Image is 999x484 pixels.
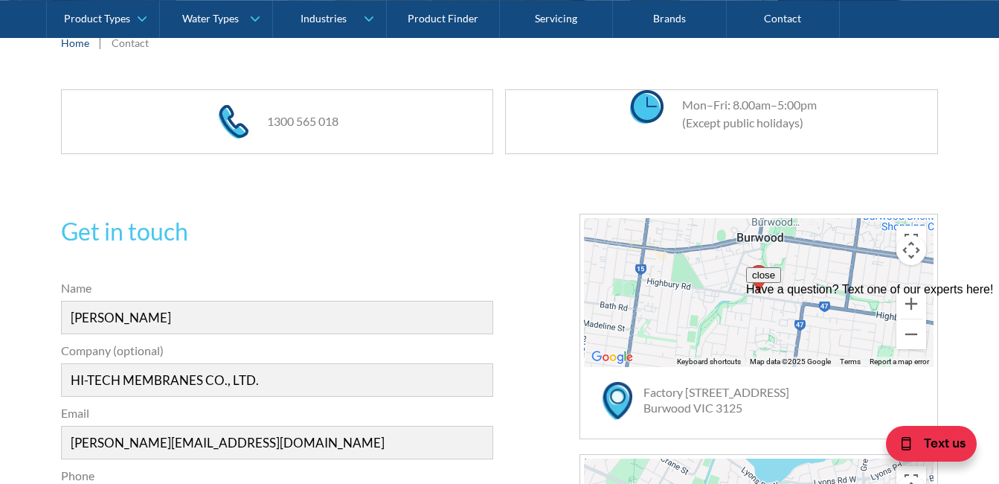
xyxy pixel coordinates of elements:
[64,12,130,25] div: Product Types
[603,382,632,420] img: map marker icon
[677,357,741,367] button: Keyboard shortcuts
[61,342,494,360] label: Company (optional)
[667,96,817,132] div: Mon–Fri: 8.00am–5:00pm (Except public holidays)
[267,114,338,128] a: 1300 565 018
[182,12,239,25] div: Water Types
[643,385,789,415] a: Factory [STREET_ADDRESS]Burwood VIC 3125
[588,348,637,367] a: Open this area in Google Maps (opens a new window)
[630,90,664,124] img: clock icon
[588,348,637,367] img: Google
[896,235,926,265] button: Map camera controls
[97,34,104,51] div: |
[850,410,999,484] iframe: podium webchat widget bubble
[749,265,768,293] div: Map pin
[61,214,494,249] h2: Get in touch
[301,12,347,25] div: Industries
[219,105,248,138] img: phone icon
[61,404,494,422] label: Email
[746,267,999,428] iframe: podium webchat widget prompt
[896,226,926,255] button: Toggle fullscreen view
[61,35,89,51] a: Home
[61,279,494,297] label: Name
[112,35,149,51] div: Contact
